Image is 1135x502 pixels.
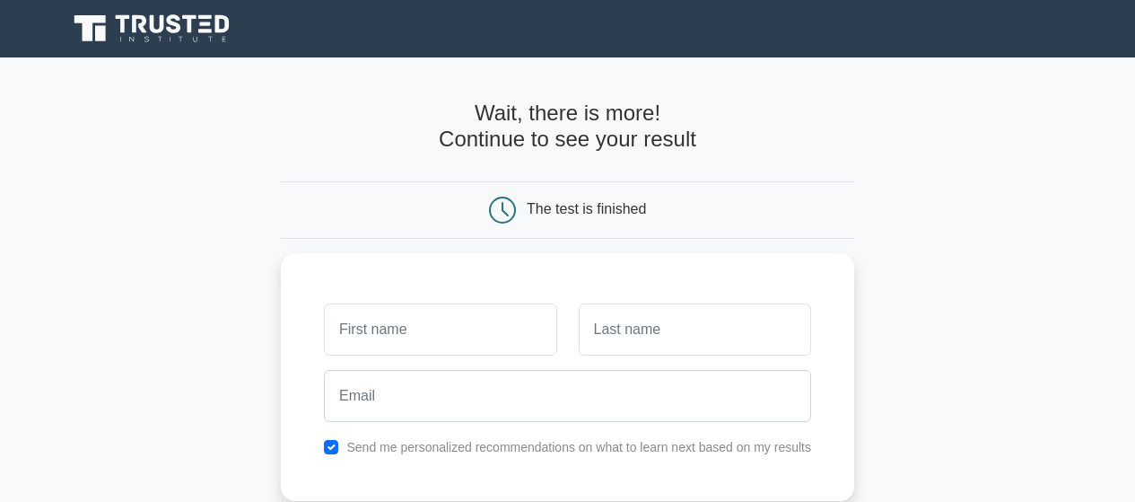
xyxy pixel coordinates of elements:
[579,304,811,356] input: Last name
[281,101,854,153] h4: Wait, there is more! Continue to see your result
[346,440,811,454] label: Send me personalized recommendations on what to learn next based on my results
[527,201,646,216] div: The test is finished
[324,304,556,356] input: First name
[324,370,811,422] input: Email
